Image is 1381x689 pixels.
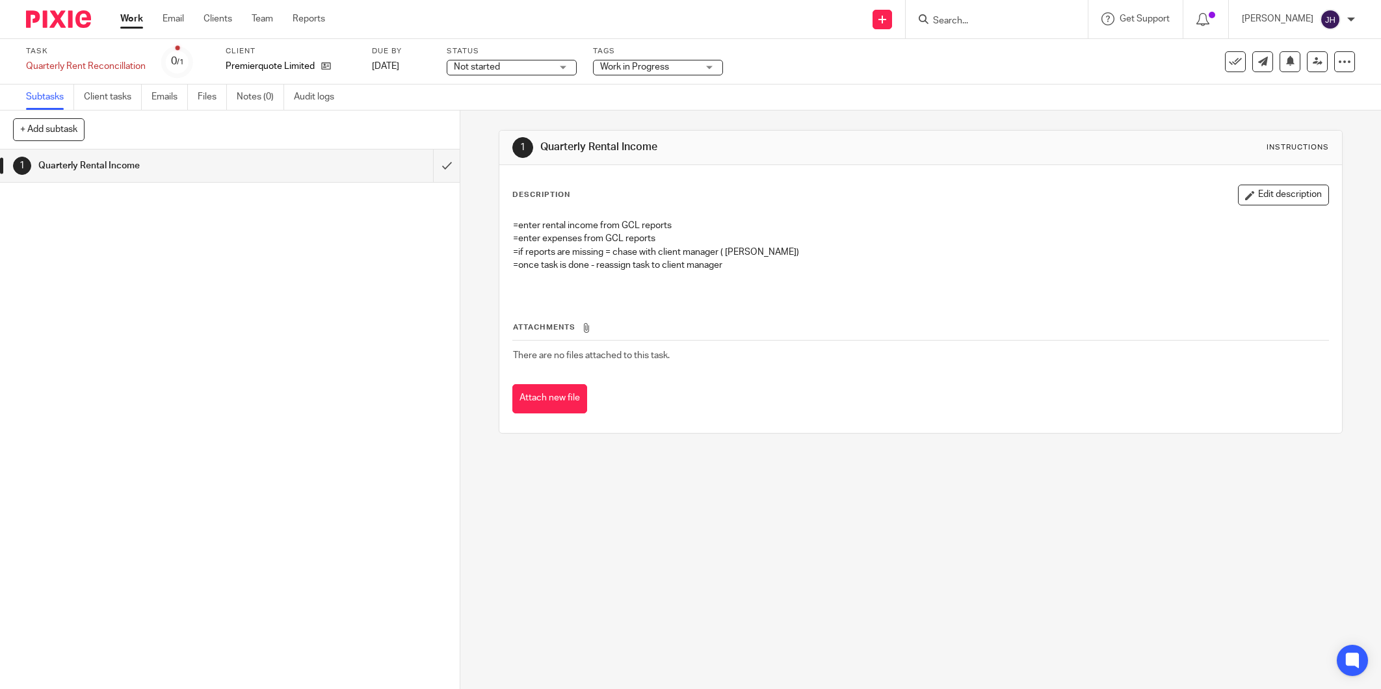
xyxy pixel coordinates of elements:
[252,12,273,25] a: Team
[26,46,146,57] label: Task
[151,84,188,110] a: Emails
[513,324,575,331] span: Attachments
[932,16,1049,27] input: Search
[513,246,1328,259] p: =if reports are missing = chase with client manager ( [PERSON_NAME])
[372,46,430,57] label: Due by
[1238,185,1329,205] button: Edit description
[372,62,399,71] span: [DATE]
[447,46,577,57] label: Status
[513,232,1328,245] p: =enter expenses from GCL reports
[226,46,356,57] label: Client
[593,46,723,57] label: Tags
[512,137,533,158] div: 1
[512,384,587,413] button: Attach new file
[204,12,232,25] a: Clients
[120,12,143,25] a: Work
[1320,9,1341,30] img: svg%3E
[237,84,284,110] a: Notes (0)
[600,62,669,71] span: Work in Progress
[512,190,570,200] p: Description
[38,156,293,175] h1: Quarterly Rental Income
[26,60,146,73] div: Quarterly Rent Reconcillation
[513,351,670,360] span: There are no files attached to this task.
[13,118,85,140] button: + Add subtask
[513,259,1328,272] p: =once task is done - reassign task to client manager
[294,84,344,110] a: Audit logs
[163,12,184,25] a: Email
[26,10,91,28] img: Pixie
[84,84,142,110] a: Client tasks
[13,157,31,175] div: 1
[198,84,227,110] a: Files
[293,12,325,25] a: Reports
[177,58,184,66] small: /1
[1120,14,1170,23] span: Get Support
[171,54,184,69] div: 0
[454,62,500,71] span: Not started
[513,219,1328,232] p: =enter rental income from GCL reports
[26,84,74,110] a: Subtasks
[1267,142,1329,153] div: Instructions
[226,60,315,73] p: Premierquote Limited
[540,140,949,154] h1: Quarterly Rental Income
[1242,12,1313,25] p: [PERSON_NAME]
